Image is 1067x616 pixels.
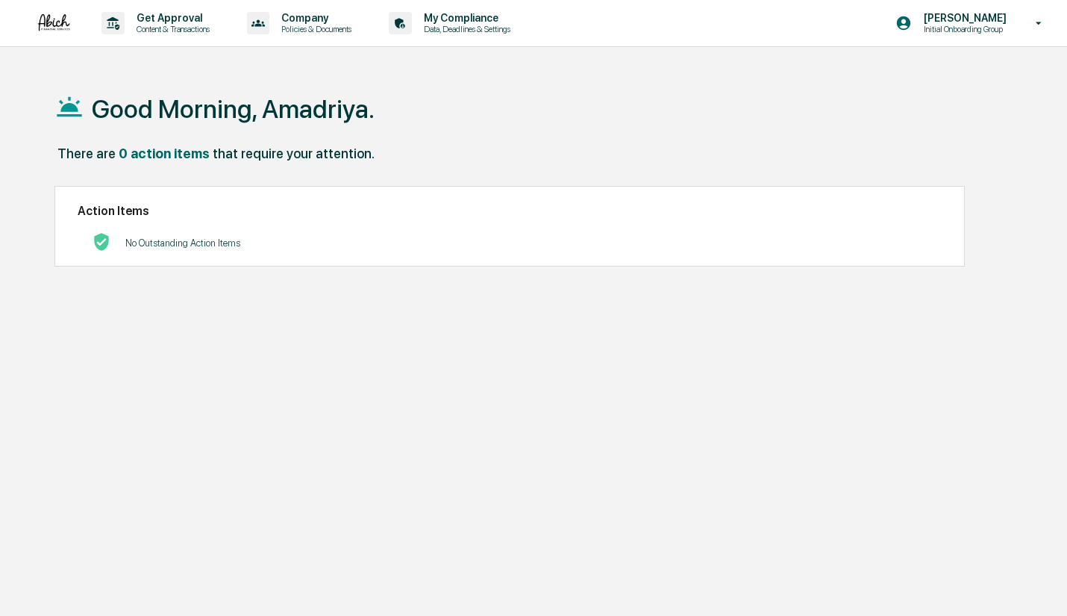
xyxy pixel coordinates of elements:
[125,24,217,34] p: Content & Transactions
[912,12,1014,24] p: [PERSON_NAME]
[57,146,116,161] div: There are
[412,24,518,34] p: Data, Deadlines & Settings
[213,146,375,161] div: that require your attention.
[93,233,110,251] img: No Actions logo
[78,204,942,218] h2: Action Items
[412,12,518,24] p: My Compliance
[912,24,1014,34] p: Initial Onboarding Group
[125,237,240,249] p: No Outstanding Action Items
[125,12,217,24] p: Get Approval
[92,94,375,124] h1: Good Morning, Amadriya.
[269,12,359,24] p: Company
[269,24,359,34] p: Policies & Documents
[36,13,72,33] img: logo
[119,146,210,161] div: 0 action items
